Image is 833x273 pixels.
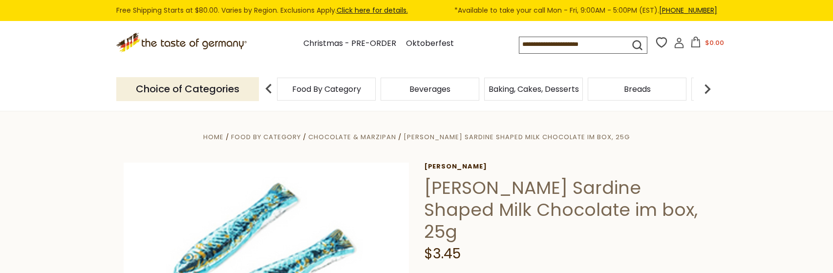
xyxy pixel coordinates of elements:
a: Beverages [409,85,450,93]
a: Food By Category [292,85,361,93]
a: Breads [624,85,651,93]
a: [PERSON_NAME] Sardine Shaped Milk Chocolate im box, 25g [404,132,630,142]
a: Food By Category [231,132,301,142]
a: [PERSON_NAME] [424,163,710,170]
a: Oktoberfest [406,37,454,50]
a: Click here for details. [337,5,408,15]
button: $0.00 [686,37,728,51]
a: Home [203,132,224,142]
div: Free Shipping Starts at $80.00. Varies by Region. Exclusions Apply. [116,5,717,16]
h1: [PERSON_NAME] Sardine Shaped Milk Chocolate im box, 25g [424,177,710,243]
a: Baking, Cakes, Desserts [489,85,579,93]
a: [PHONE_NUMBER] [659,5,717,15]
span: *Available to take your call Mon - Fri, 9:00AM - 5:00PM (EST). [454,5,717,16]
img: next arrow [698,79,717,99]
img: previous arrow [259,79,278,99]
a: Christmas - PRE-ORDER [303,37,396,50]
span: $0.00 [705,38,724,47]
span: $3.45 [424,244,461,263]
p: Choice of Categories [116,77,259,101]
a: Chocolate & Marzipan [308,132,396,142]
